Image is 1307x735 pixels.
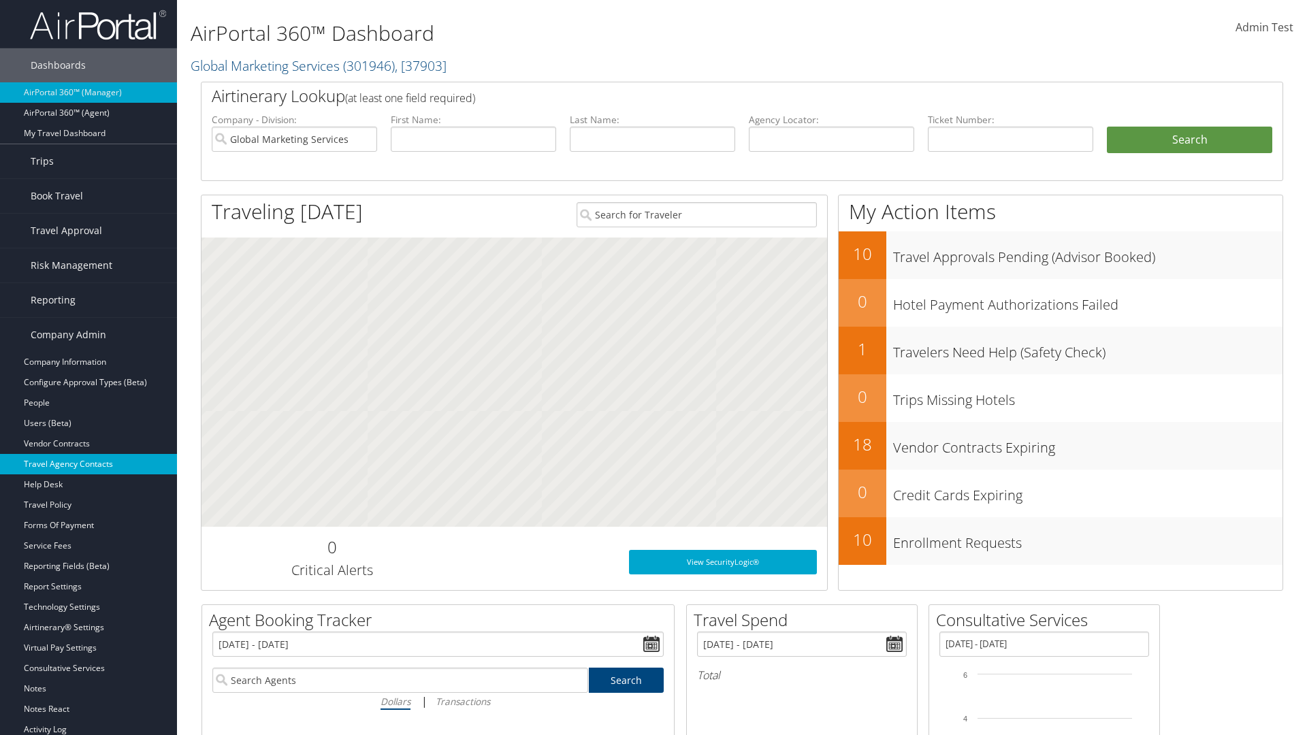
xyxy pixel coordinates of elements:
[31,318,106,352] span: Company Admin
[436,695,490,708] i: Transactions
[839,480,886,504] h2: 0
[212,197,363,226] h1: Traveling [DATE]
[589,668,664,693] a: Search
[749,113,914,127] label: Agency Locator:
[839,290,886,313] h2: 0
[209,608,674,632] h2: Agent Booking Tracker
[839,470,1282,517] a: 0Credit Cards Expiring
[577,202,817,227] input: Search for Traveler
[31,248,112,282] span: Risk Management
[212,561,452,580] h3: Critical Alerts
[839,422,1282,470] a: 18Vendor Contracts Expiring
[839,374,1282,422] a: 0Trips Missing Hotels
[629,550,817,574] a: View SecurityLogic®
[1236,7,1293,49] a: Admin Test
[570,113,735,127] label: Last Name:
[839,338,886,361] h2: 1
[839,327,1282,374] a: 1Travelers Need Help (Safety Check)
[30,9,166,41] img: airportal-logo.png
[893,241,1282,267] h3: Travel Approvals Pending (Advisor Booked)
[31,144,54,178] span: Trips
[839,385,886,408] h2: 0
[893,431,1282,457] h3: Vendor Contracts Expiring
[212,536,452,559] h2: 0
[1236,20,1293,35] span: Admin Test
[893,384,1282,410] h3: Trips Missing Hotels
[191,56,447,75] a: Global Marketing Services
[694,608,917,632] h2: Travel Spend
[191,19,926,48] h1: AirPortal 360™ Dashboard
[345,91,475,105] span: (at least one field required)
[839,242,886,265] h2: 10
[963,715,967,723] tspan: 4
[963,671,967,679] tspan: 6
[893,527,1282,553] h3: Enrollment Requests
[839,517,1282,565] a: 10Enrollment Requests
[839,279,1282,327] a: 0Hotel Payment Authorizations Failed
[893,336,1282,362] h3: Travelers Need Help (Safety Check)
[31,179,83,213] span: Book Travel
[839,231,1282,279] a: 10Travel Approvals Pending (Advisor Booked)
[212,668,588,693] input: Search Agents
[391,113,556,127] label: First Name:
[343,56,395,75] span: ( 301946 )
[893,289,1282,314] h3: Hotel Payment Authorizations Failed
[395,56,447,75] span: , [ 37903 ]
[1107,127,1272,154] button: Search
[893,479,1282,505] h3: Credit Cards Expiring
[839,433,886,456] h2: 18
[381,695,410,708] i: Dollars
[212,84,1182,108] h2: Airtinerary Lookup
[31,214,102,248] span: Travel Approval
[839,528,886,551] h2: 10
[212,693,664,710] div: |
[212,113,377,127] label: Company - Division:
[936,608,1159,632] h2: Consultative Services
[839,197,1282,226] h1: My Action Items
[31,48,86,82] span: Dashboards
[928,113,1093,127] label: Ticket Number:
[697,668,907,683] h6: Total
[31,283,76,317] span: Reporting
